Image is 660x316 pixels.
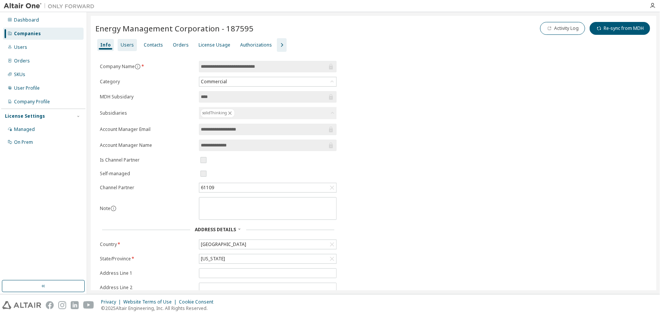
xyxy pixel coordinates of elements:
div: Privacy [101,299,123,305]
img: altair_logo.svg [2,301,41,309]
label: Company Name [100,64,194,70]
div: Commercial [199,77,336,86]
img: facebook.svg [46,301,54,309]
div: Website Terms of Use [123,299,179,305]
div: Contacts [144,42,163,48]
div: 61109 [200,184,215,192]
label: Is Channel Partner [100,157,194,163]
button: Activity Log [540,22,585,35]
div: [GEOGRAPHIC_DATA] [199,240,336,249]
button: information [110,205,116,212]
button: information [135,64,141,70]
label: MDH Subsidary [100,94,194,100]
p: © 2025 Altair Engineering, Inc. All Rights Reserved. [101,305,218,311]
div: [US_STATE] [199,254,336,263]
div: Commercial [200,78,228,86]
div: solidThinking [199,107,337,119]
div: Dashboard [14,17,39,23]
div: [US_STATE] [200,255,226,263]
img: instagram.svg [58,301,66,309]
div: Users [14,44,27,50]
div: Cookie Consent [179,299,218,305]
img: Altair One [4,2,98,10]
span: Address Details [195,226,236,233]
img: youtube.svg [83,301,94,309]
div: SKUs [14,72,25,78]
div: Managed [14,126,35,132]
label: Subsidiaries [100,110,194,116]
span: Energy Management Corporation - 187595 [95,23,253,34]
div: Company Profile [14,99,50,105]
div: License Usage [199,42,230,48]
div: Orders [173,42,189,48]
label: Account Manager Email [100,126,194,132]
label: Self-managed [100,171,194,177]
div: Users [121,42,134,48]
label: Country [100,241,194,248]
label: Account Manager Name [100,142,194,148]
label: Address Line 2 [100,285,194,291]
label: Note [100,205,110,212]
div: Authorizations [240,42,272,48]
label: Channel Partner [100,185,194,191]
div: Companies [14,31,41,37]
label: Address Line 1 [100,270,194,276]
label: State/Province [100,256,194,262]
div: License Settings [5,113,45,119]
div: User Profile [14,85,40,91]
div: Orders [14,58,30,64]
div: Info [100,42,111,48]
div: On Prem [14,139,33,145]
div: [GEOGRAPHIC_DATA] [200,240,247,249]
div: 61109 [199,183,336,192]
img: linkedin.svg [71,301,79,309]
div: solidThinking [200,109,235,118]
button: Re-sync from MDH [590,22,650,35]
label: Category [100,79,194,85]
